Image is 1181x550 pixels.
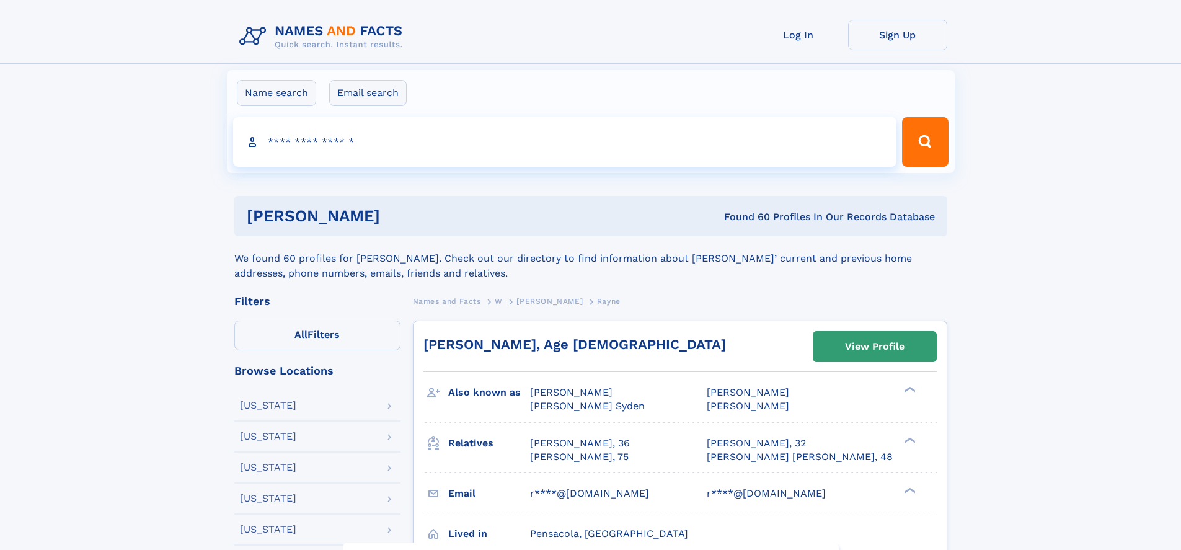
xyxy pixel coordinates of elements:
[707,386,789,398] span: [PERSON_NAME]
[813,332,936,361] a: View Profile
[901,486,916,494] div: ❯
[530,386,613,398] span: [PERSON_NAME]
[495,297,503,306] span: W
[707,437,806,450] a: [PERSON_NAME], 32
[597,297,621,306] span: Rayne
[448,382,530,403] h3: Also known as
[240,463,296,472] div: [US_STATE]
[530,528,688,539] span: Pensacola, [GEOGRAPHIC_DATA]
[901,436,916,444] div: ❯
[234,296,400,307] div: Filters
[233,117,897,167] input: search input
[552,210,935,224] div: Found 60 Profiles In Our Records Database
[495,293,503,309] a: W
[240,432,296,441] div: [US_STATE]
[845,332,905,361] div: View Profile
[749,20,848,50] a: Log In
[448,483,530,504] h3: Email
[530,450,629,464] a: [PERSON_NAME], 75
[530,400,645,412] span: [PERSON_NAME] Syden
[448,523,530,544] h3: Lived in
[240,401,296,410] div: [US_STATE]
[234,20,413,53] img: Logo Names and Facts
[530,437,630,450] a: [PERSON_NAME], 36
[234,365,400,376] div: Browse Locations
[234,321,400,350] label: Filters
[516,297,583,306] span: [PERSON_NAME]
[707,450,893,464] a: [PERSON_NAME] [PERSON_NAME], 48
[240,525,296,534] div: [US_STATE]
[329,80,407,106] label: Email search
[448,433,530,454] h3: Relatives
[423,337,726,352] a: [PERSON_NAME], Age [DEMOGRAPHIC_DATA]
[901,386,916,394] div: ❯
[294,329,307,340] span: All
[848,20,947,50] a: Sign Up
[707,400,789,412] span: [PERSON_NAME]
[234,236,947,281] div: We found 60 profiles for [PERSON_NAME]. Check out our directory to find information about [PERSON...
[902,117,948,167] button: Search Button
[240,494,296,503] div: [US_STATE]
[247,208,552,224] h1: [PERSON_NAME]
[516,293,583,309] a: [PERSON_NAME]
[237,80,316,106] label: Name search
[413,293,481,309] a: Names and Facts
